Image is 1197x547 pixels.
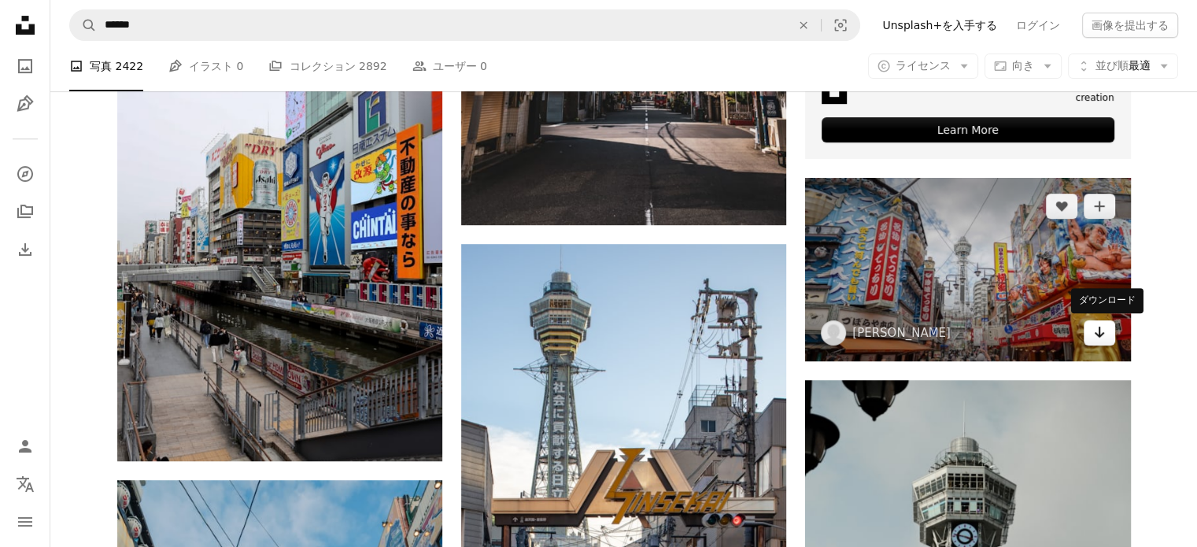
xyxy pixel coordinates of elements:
button: いいね！ [1046,194,1077,219]
a: ダウンロード [1084,320,1115,346]
span: 2892 [359,57,387,75]
button: ビジュアル検索 [822,10,859,40]
a: イラスト 0 [168,41,243,91]
img: file-1631678316303-ed18b8b5cb9cimage [822,79,847,104]
img: 高層ビルが立ち並ぶ街の通り [805,178,1130,360]
div: Learn More [822,117,1114,142]
span: The best in on-brand content creation [935,79,1114,105]
button: ライセンス [868,54,978,79]
a: [PERSON_NAME] [852,325,951,341]
button: Unsplashで検索する [70,10,97,40]
a: 撮影は大阪市道頓堀で撮影。 [117,210,442,224]
button: コレクションに追加する [1084,194,1115,219]
a: ユーザー 0 [412,41,487,91]
span: 並び順 [1095,59,1129,72]
a: 家の近くにいる人 [461,481,786,495]
a: コレクション 2892 [268,41,386,91]
div: ダウンロード [1071,288,1143,313]
span: 0 [237,57,244,75]
a: 高層ビルが立ち並ぶ街の通り [805,262,1130,276]
img: Abe Naのプロフィールを見る [821,320,846,346]
span: 0 [480,57,487,75]
a: ホーム — Unsplash [9,9,41,44]
a: イラスト [9,88,41,120]
button: 並び順最適 [1068,54,1178,79]
a: ダウンロード履歴 [9,234,41,265]
span: 向き [1012,59,1034,72]
button: 全てクリア [786,10,821,40]
a: 探す [9,158,41,190]
button: 画像を提出する [1082,13,1178,38]
a: 写真 [9,50,41,82]
form: サイト内でビジュアルを探す [69,9,860,41]
a: Unsplash+を入手する [873,13,1007,38]
a: コレクション [9,196,41,227]
span: ライセンス [896,59,951,72]
button: メニュー [9,506,41,538]
span: 最適 [1095,58,1151,74]
button: 向き [985,54,1062,79]
a: ログイン / 登録する [9,431,41,462]
a: ログイン [1007,13,1070,38]
button: 言語 [9,468,41,500]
